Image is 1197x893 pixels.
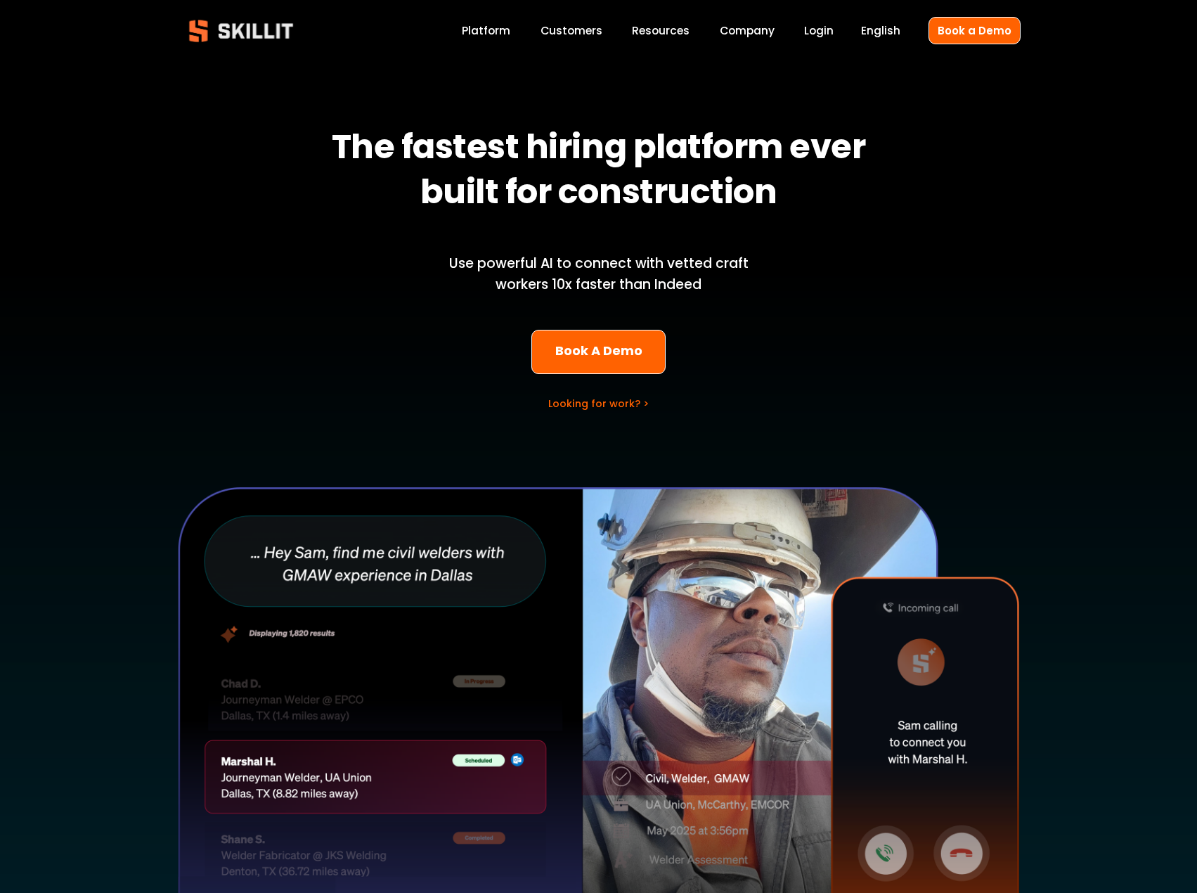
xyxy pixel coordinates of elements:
[531,330,666,374] a: Book A Demo
[929,17,1021,44] a: Book a Demo
[861,21,900,40] div: language picker
[541,21,602,40] a: Customers
[177,10,305,52] img: Skillit
[632,21,690,40] a: folder dropdown
[804,21,834,40] a: Login
[861,23,900,39] span: English
[425,253,772,296] p: Use powerful AI to connect with vetted craft workers 10x faster than Indeed
[332,121,872,224] strong: The fastest hiring platform ever built for construction
[720,21,775,40] a: Company
[462,21,510,40] a: Platform
[632,23,690,39] span: Resources
[548,397,649,411] a: Looking for work? >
